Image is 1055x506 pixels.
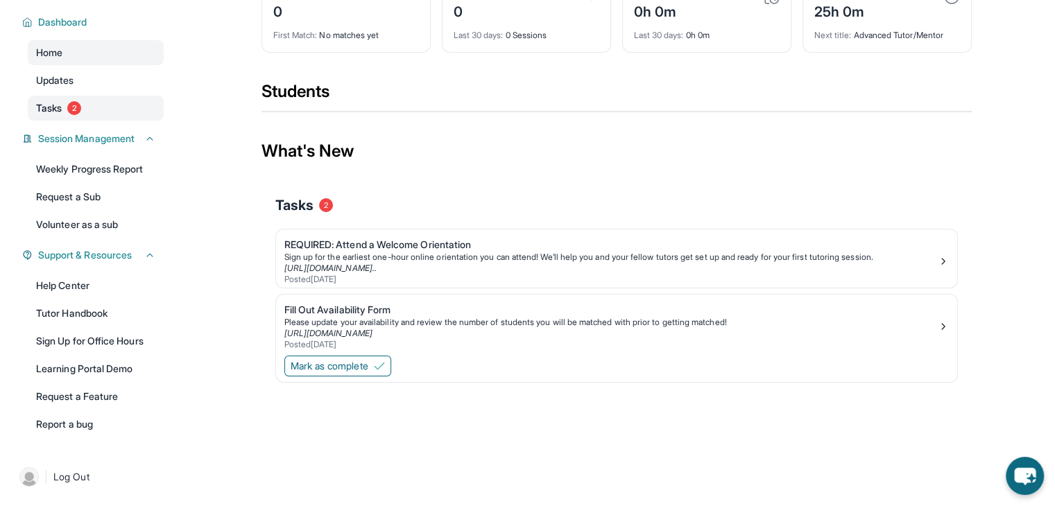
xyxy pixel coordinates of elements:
[1006,457,1044,495] button: chat-button
[28,329,164,354] a: Sign Up for Office Hours
[28,184,164,209] a: Request a Sub
[38,248,132,262] span: Support & Resources
[454,30,504,40] span: Last 30 days :
[284,238,938,252] div: REQUIRED: Attend a Welcome Orientation
[38,132,135,146] span: Session Management
[33,248,155,262] button: Support & Resources
[261,80,972,111] div: Students
[67,101,81,115] span: 2
[38,15,87,29] span: Dashboard
[28,212,164,237] a: Volunteer as a sub
[284,303,938,317] div: Fill Out Availability Form
[28,157,164,182] a: Weekly Progress Report
[374,360,385,372] img: Mark as complete
[28,96,164,121] a: Tasks2
[53,470,89,484] span: Log Out
[814,21,960,41] div: Advanced Tutor/Mentor
[14,462,164,492] a: |Log Out
[276,295,957,353] a: Fill Out Availability FormPlease update your availability and review the number of students you w...
[634,30,684,40] span: Last 30 days :
[28,412,164,437] a: Report a bug
[284,356,391,376] button: Mark as complete
[36,46,62,60] span: Home
[36,73,74,87] span: Updates
[19,467,39,487] img: user-img
[28,40,164,65] a: Home
[634,21,780,41] div: 0h 0m
[275,195,314,215] span: Tasks
[814,30,852,40] span: Next title :
[284,328,372,338] a: [URL][DOMAIN_NAME]
[28,384,164,409] a: Request a Feature
[284,274,938,285] div: Posted [DATE]
[319,198,333,212] span: 2
[33,132,155,146] button: Session Management
[28,68,164,93] a: Updates
[284,317,938,328] div: Please update your availability and review the number of students you will be matched with prior ...
[273,21,419,41] div: No matches yet
[33,15,155,29] button: Dashboard
[44,469,48,485] span: |
[284,339,938,350] div: Posted [DATE]
[454,21,599,41] div: 0 Sessions
[28,301,164,326] a: Tutor Handbook
[36,101,62,115] span: Tasks
[276,229,957,288] a: REQUIRED: Attend a Welcome OrientationSign up for the earliest one-hour online orientation you ca...
[28,273,164,298] a: Help Center
[284,263,377,273] a: [URL][DOMAIN_NAME]..
[284,252,938,263] div: Sign up for the earliest one-hour online orientation you can attend! We’ll help you and your fell...
[273,30,318,40] span: First Match :
[291,359,368,373] span: Mark as complete
[261,121,972,182] div: What's New
[28,356,164,381] a: Learning Portal Demo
